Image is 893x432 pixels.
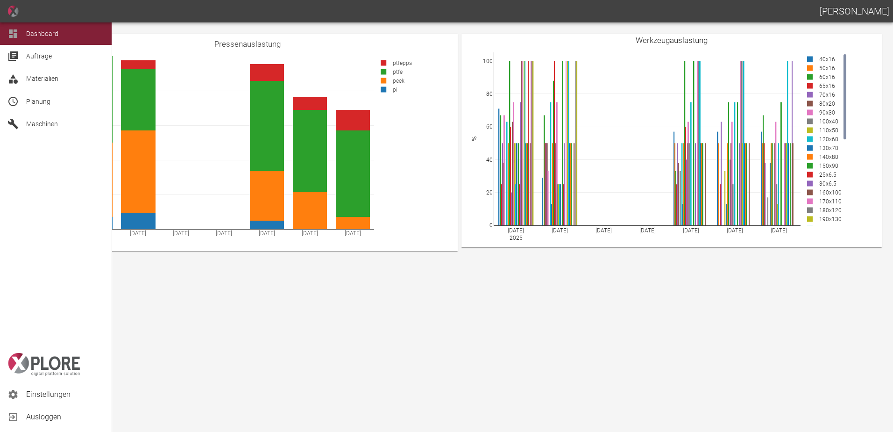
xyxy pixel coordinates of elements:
span: Planung [26,98,50,105]
img: logo [7,353,80,376]
span: Dashboard [26,30,58,37]
span: Maschinen [26,120,58,128]
img: icon [7,6,19,17]
span: Materialien [26,75,58,82]
h1: [PERSON_NAME] [820,4,889,19]
span: Aufträge [26,52,52,60]
span: Einstellungen [26,389,104,400]
span: Ausloggen [26,411,104,423]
